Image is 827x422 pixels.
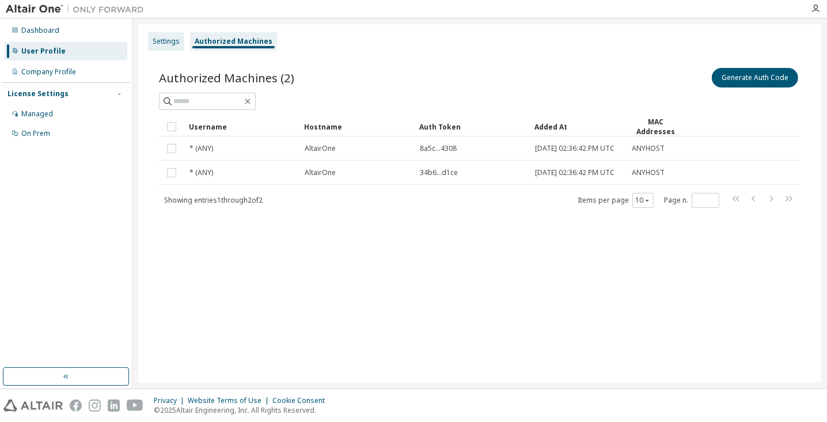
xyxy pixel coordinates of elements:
span: [DATE] 02:36:42 PM UTC [535,168,614,177]
div: Username [189,117,295,136]
div: Privacy [154,396,188,405]
span: * (ANY) [189,168,213,177]
button: Generate Auth Code [712,68,798,88]
div: On Prem [21,129,50,138]
div: Cookie Consent [272,396,332,405]
img: Altair One [6,3,150,15]
span: Showing entries 1 through 2 of 2 [164,195,263,205]
span: Page n. [664,193,719,208]
span: Items per page [578,193,654,208]
div: Settings [153,37,180,46]
div: Added At [534,117,622,136]
span: [DATE] 02:36:42 PM UTC [535,144,614,153]
div: Authorized Machines [195,37,272,46]
img: instagram.svg [89,400,101,412]
img: facebook.svg [70,400,82,412]
p: © 2025 Altair Engineering, Inc. All Rights Reserved. [154,405,332,415]
span: ANYHOST [632,168,665,177]
img: youtube.svg [127,400,143,412]
span: AltairOne [305,168,336,177]
span: * (ANY) [189,144,213,153]
div: User Profile [21,47,66,56]
div: Managed [21,109,53,119]
div: MAC Addresses [631,117,680,136]
span: 8a5c...4308 [420,144,457,153]
span: ANYHOST [632,144,665,153]
div: License Settings [7,89,69,98]
span: AltairOne [305,144,336,153]
button: 10 [635,196,651,205]
div: Hostname [304,117,410,136]
div: Auth Token [419,117,525,136]
img: altair_logo.svg [3,400,63,412]
div: Company Profile [21,67,76,77]
span: 34b6...d1ce [420,168,458,177]
div: Dashboard [21,26,59,35]
div: Website Terms of Use [188,396,272,405]
span: Authorized Machines (2) [159,70,294,86]
img: linkedin.svg [108,400,120,412]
